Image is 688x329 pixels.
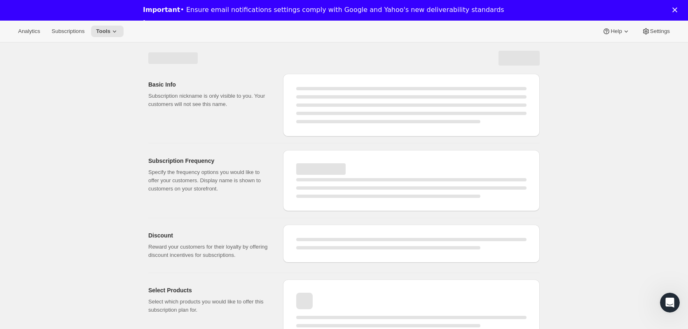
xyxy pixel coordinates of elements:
[148,80,270,89] h2: Basic Info
[672,7,681,12] div: Close
[13,26,45,37] button: Analytics
[148,243,270,259] p: Reward your customers for their loyalty by offering discount incentives for subscriptions.
[51,28,84,35] span: Subscriptions
[148,286,270,294] h2: Select Products
[148,298,270,314] p: Select which products you would like to offer this subscription plan for.
[148,92,270,108] p: Subscription nickname is only visible to you. Your customers will not see this name.
[143,6,504,14] div: • Ensure email notifications settings comply with Google and Yahoo's new deliverability standards
[143,6,180,14] b: Important
[637,26,675,37] button: Settings
[148,157,270,165] h2: Subscription Frequency
[18,28,40,35] span: Analytics
[650,28,670,35] span: Settings
[611,28,622,35] span: Help
[143,19,185,28] a: Learn more
[91,26,124,37] button: Tools
[148,168,270,193] p: Specify the frequency options you would like to offer your customers. Display name is shown to cu...
[597,26,635,37] button: Help
[47,26,89,37] button: Subscriptions
[96,28,110,35] span: Tools
[660,293,680,313] iframe: Intercom live chat
[148,231,270,240] h2: Discount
